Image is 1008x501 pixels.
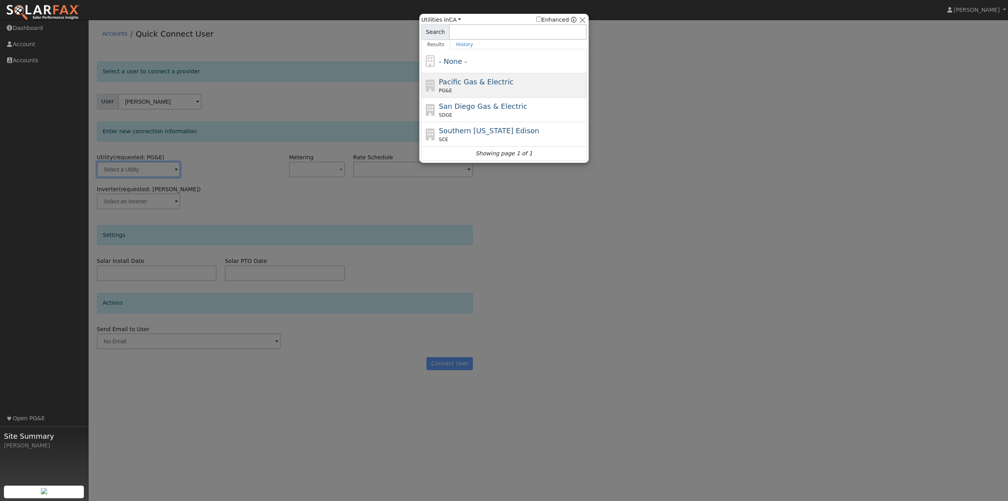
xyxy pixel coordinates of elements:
span: Search [421,24,449,40]
span: SDGE [439,112,452,119]
span: Pacific Gas & Electric [439,78,513,86]
span: - None - [439,57,467,65]
div: [PERSON_NAME] [4,441,84,450]
span: San Diego Gas & Electric [439,102,527,110]
img: SolarFax [6,4,80,21]
span: PG&E [439,87,452,94]
span: Utilities in [421,16,461,24]
img: retrieve [41,488,47,494]
a: Enhanced Providers [571,17,576,23]
a: History [450,40,479,49]
input: Enhanced [536,17,541,22]
span: [PERSON_NAME] [954,7,1000,13]
label: Enhanced [536,16,569,24]
span: SCE [439,136,448,143]
i: Showing page 1 of 1 [476,149,532,158]
a: CA [449,17,461,23]
span: Southern [US_STATE] Edison [439,127,539,135]
span: Show enhanced providers [536,16,576,24]
span: Site Summary [4,431,84,441]
a: Results [421,40,450,49]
